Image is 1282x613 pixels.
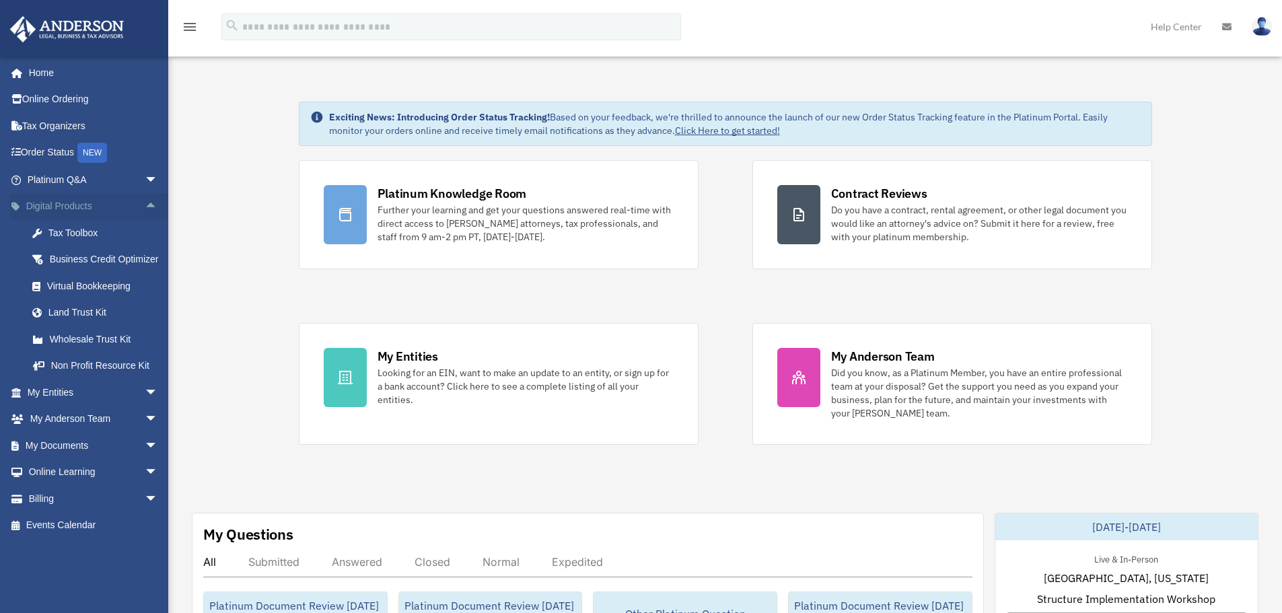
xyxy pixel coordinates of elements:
a: Business Credit Optimizer [19,246,178,273]
span: arrow_drop_down [145,485,172,513]
span: arrow_drop_down [145,166,172,194]
div: Closed [415,555,450,569]
i: menu [182,19,198,35]
a: My Entitiesarrow_drop_down [9,379,178,406]
div: Answered [332,555,382,569]
a: Order StatusNEW [9,139,178,167]
a: Digital Productsarrow_drop_up [9,193,178,220]
div: Business Credit Optimizer [47,251,162,268]
a: Contract Reviews Do you have a contract, rental agreement, or other legal document you would like... [752,160,1152,269]
span: arrow_drop_down [145,406,172,433]
div: My Anderson Team [831,348,935,365]
img: Anderson Advisors Platinum Portal [6,16,128,42]
div: My Entities [378,348,438,365]
span: Structure Implementation Workshop [1037,591,1215,607]
a: Land Trust Kit [19,299,178,326]
a: Tax Organizers [9,112,178,139]
div: Platinum Knowledge Room [378,185,527,202]
span: arrow_drop_down [145,432,172,460]
div: Virtual Bookkeeping [47,278,162,295]
div: Based on your feedback, we're thrilled to announce the launch of our new Order Status Tracking fe... [329,110,1141,137]
a: My Entities Looking for an EIN, want to make an update to an entity, or sign up for a bank accoun... [299,323,699,445]
a: My Anderson Teamarrow_drop_down [9,406,178,433]
div: Did you know, as a Platinum Member, you have an entire professional team at your disposal? Get th... [831,366,1127,420]
div: [DATE]-[DATE] [995,513,1258,540]
div: Non Profit Resource Kit [47,357,162,374]
div: My Questions [203,524,293,544]
a: Platinum Knowledge Room Further your learning and get your questions answered real-time with dire... [299,160,699,269]
div: NEW [77,143,107,163]
span: arrow_drop_down [145,379,172,406]
strong: Exciting News: Introducing Order Status Tracking! [329,111,550,123]
div: Further your learning and get your questions answered real-time with direct access to [PERSON_NAM... [378,203,674,244]
a: Online Ordering [9,86,178,113]
a: My Documentsarrow_drop_down [9,432,178,459]
span: arrow_drop_up [145,193,172,221]
span: [GEOGRAPHIC_DATA], [US_STATE] [1044,570,1209,586]
div: Do you have a contract, rental agreement, or other legal document you would like an attorney's ad... [831,203,1127,244]
a: Online Learningarrow_drop_down [9,459,178,486]
a: menu [182,24,198,35]
div: Expedited [552,555,603,569]
a: Platinum Q&Aarrow_drop_down [9,166,178,193]
a: Home [9,59,172,86]
div: Wholesale Trust Kit [47,331,162,348]
i: search [225,18,240,33]
a: Billingarrow_drop_down [9,485,178,512]
div: Normal [483,555,520,569]
a: Wholesale Trust Kit [19,326,178,353]
div: Land Trust Kit [47,304,162,321]
a: Virtual Bookkeeping [19,273,178,299]
a: Tax Toolbox [19,219,178,246]
a: Events Calendar [9,512,178,539]
div: All [203,555,216,569]
img: User Pic [1252,17,1272,36]
a: Click Here to get started! [675,124,780,137]
div: Tax Toolbox [47,225,162,242]
div: Submitted [248,555,299,569]
a: Non Profit Resource Kit [19,353,178,380]
div: Looking for an EIN, want to make an update to an entity, or sign up for a bank account? Click her... [378,366,674,406]
a: My Anderson Team Did you know, as a Platinum Member, you have an entire professional team at your... [752,323,1152,445]
div: Live & In-Person [1083,551,1169,565]
div: Contract Reviews [831,185,927,202]
span: arrow_drop_down [145,459,172,486]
